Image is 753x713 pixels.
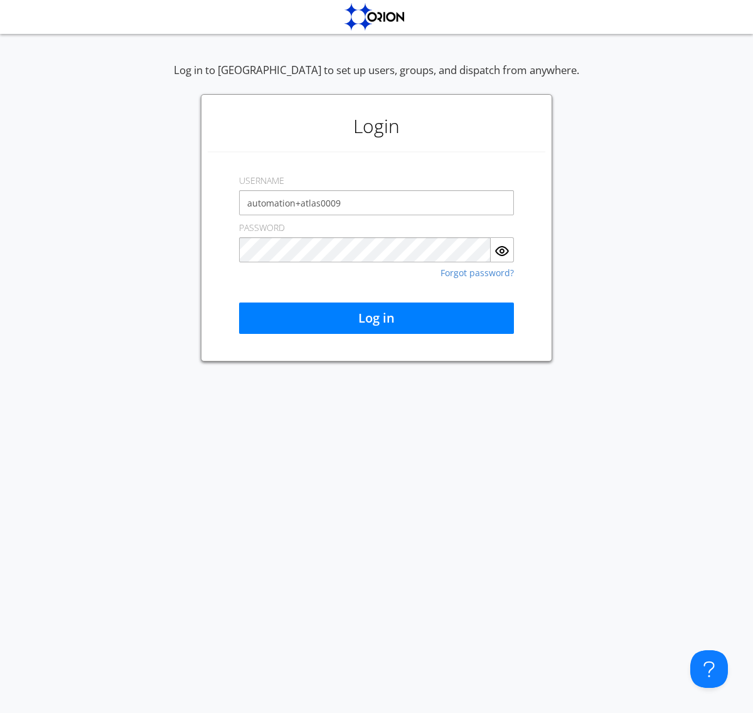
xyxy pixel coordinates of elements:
[239,222,285,234] label: PASSWORD
[174,63,579,94] div: Log in to [GEOGRAPHIC_DATA] to set up users, groups, and dispatch from anywhere.
[239,174,284,187] label: USERNAME
[491,237,514,262] button: Show Password
[239,237,491,262] input: Password
[239,303,514,334] button: Log in
[208,101,545,151] h1: Login
[690,650,728,688] iframe: Toggle Customer Support
[494,244,510,259] img: eye.svg
[441,269,514,277] a: Forgot password?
